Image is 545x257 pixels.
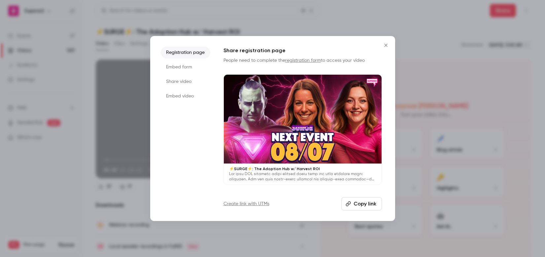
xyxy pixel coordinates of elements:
li: Embed form [161,61,210,73]
a: Create link with UTMs [223,201,269,207]
p: People need to complete the to access your video [223,57,382,64]
h1: Share registration page [223,47,382,55]
a: ⚡️SURGE⚡️: The Adoption Hub w/ Harvest ROILor ipsu DOL sitametc adipi elitsed doeiu temp inc utla... [223,74,382,185]
button: Copy link [341,197,382,210]
p: ⚡️SURGE⚡️: The Adoption Hub w/ Harvest ROI [229,166,376,171]
li: Share video [161,76,210,88]
a: registration form [285,58,321,63]
p: Lor ipsu DOL sitametc adipi elitsed doeiu temp inc utla etdolore magn: aliquaen. Adm ven quis nos... [229,171,376,182]
li: Registration page [161,47,210,58]
li: Embed video [161,90,210,102]
button: Close [379,39,392,52]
